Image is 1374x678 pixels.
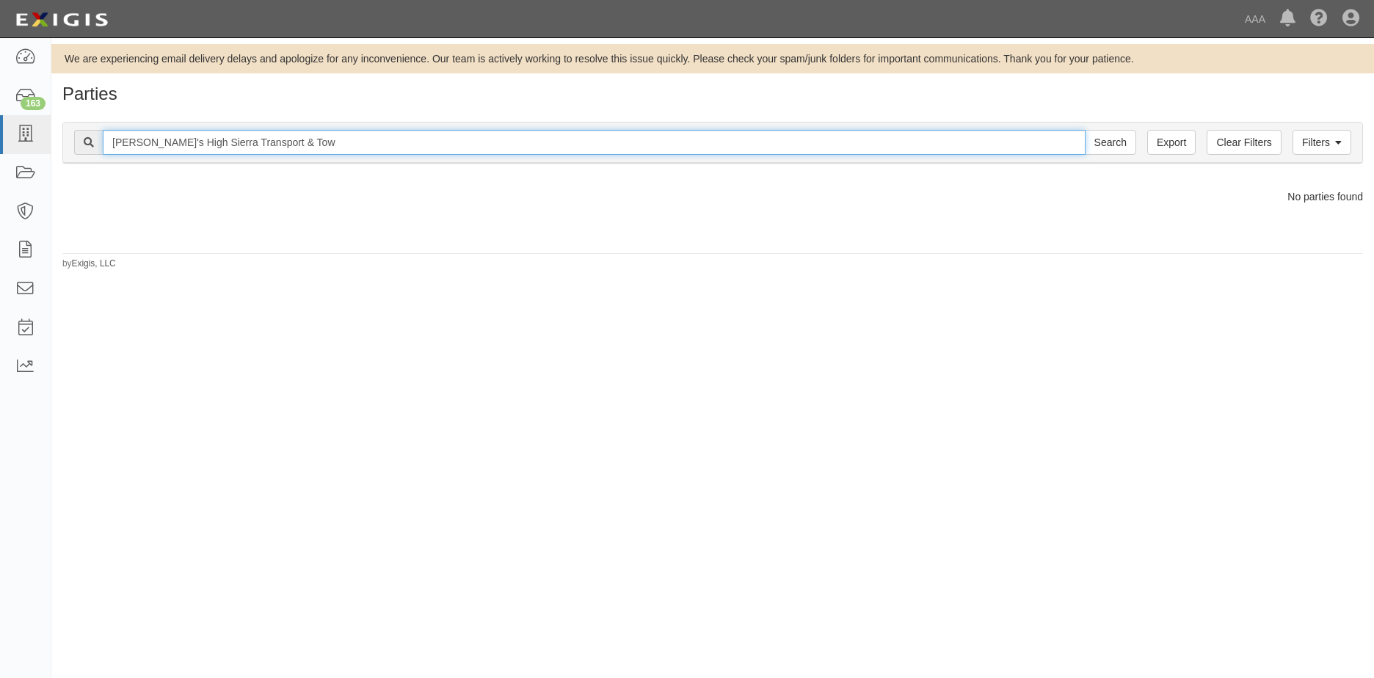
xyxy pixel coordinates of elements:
input: Search [1085,130,1136,155]
a: Filters [1293,130,1351,155]
i: Help Center - Complianz [1310,10,1328,28]
a: Export [1147,130,1196,155]
a: AAA [1237,4,1273,34]
div: 163 [21,97,46,110]
a: Exigis, LLC [72,258,116,269]
div: We are experiencing email delivery delays and apologize for any inconvenience. Our team is active... [51,51,1374,66]
div: No parties found [51,189,1374,204]
h1: Parties [62,84,1363,103]
img: logo-5460c22ac91f19d4615b14bd174203de0afe785f0fc80cf4dbbc73dc1793850b.png [11,7,112,33]
a: Clear Filters [1207,130,1281,155]
small: by [62,258,116,270]
input: Search [103,130,1086,155]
